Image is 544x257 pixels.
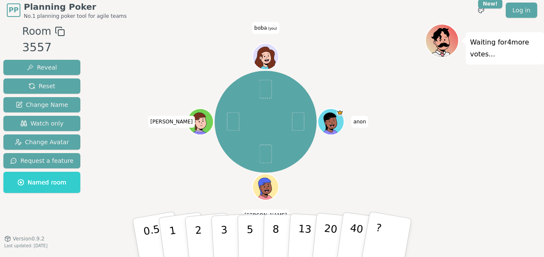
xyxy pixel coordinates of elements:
span: Watch only [20,119,64,128]
span: Click to change your name [148,116,195,128]
span: Last updated: [DATE] [4,243,48,248]
button: Change Name [3,97,80,112]
span: anon is the host [337,109,343,116]
span: Room [22,24,51,39]
span: Named room [17,178,66,187]
span: No.1 planning poker tool for agile teams [24,13,127,20]
span: Click to change your name [242,210,289,221]
span: Click to change your name [252,22,279,34]
span: Reset [28,82,55,90]
span: Change Avatar [15,138,69,146]
button: Request a feature [3,153,80,168]
button: Watch only [3,116,80,131]
p: Waiting for 4 more votes... [470,36,540,60]
button: Named room [3,172,80,193]
span: (you) [267,26,277,30]
button: New! [473,3,489,18]
button: Click to change your avatar [253,44,278,69]
button: Change Avatar [3,134,80,150]
a: Log in [506,3,537,18]
span: Version 0.9.2 [13,235,45,242]
a: PPPlanning PokerNo.1 planning poker tool for agile teams [7,1,127,20]
span: PP [8,5,18,15]
button: Reveal [3,60,80,75]
span: Reveal [27,63,57,72]
span: Click to change your name [351,116,368,128]
span: Change Name [16,101,68,109]
span: Planning Poker [24,1,127,13]
button: Version0.9.2 [4,235,45,242]
button: Reset [3,78,80,94]
div: 3557 [22,39,65,56]
span: Request a feature [10,156,74,165]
